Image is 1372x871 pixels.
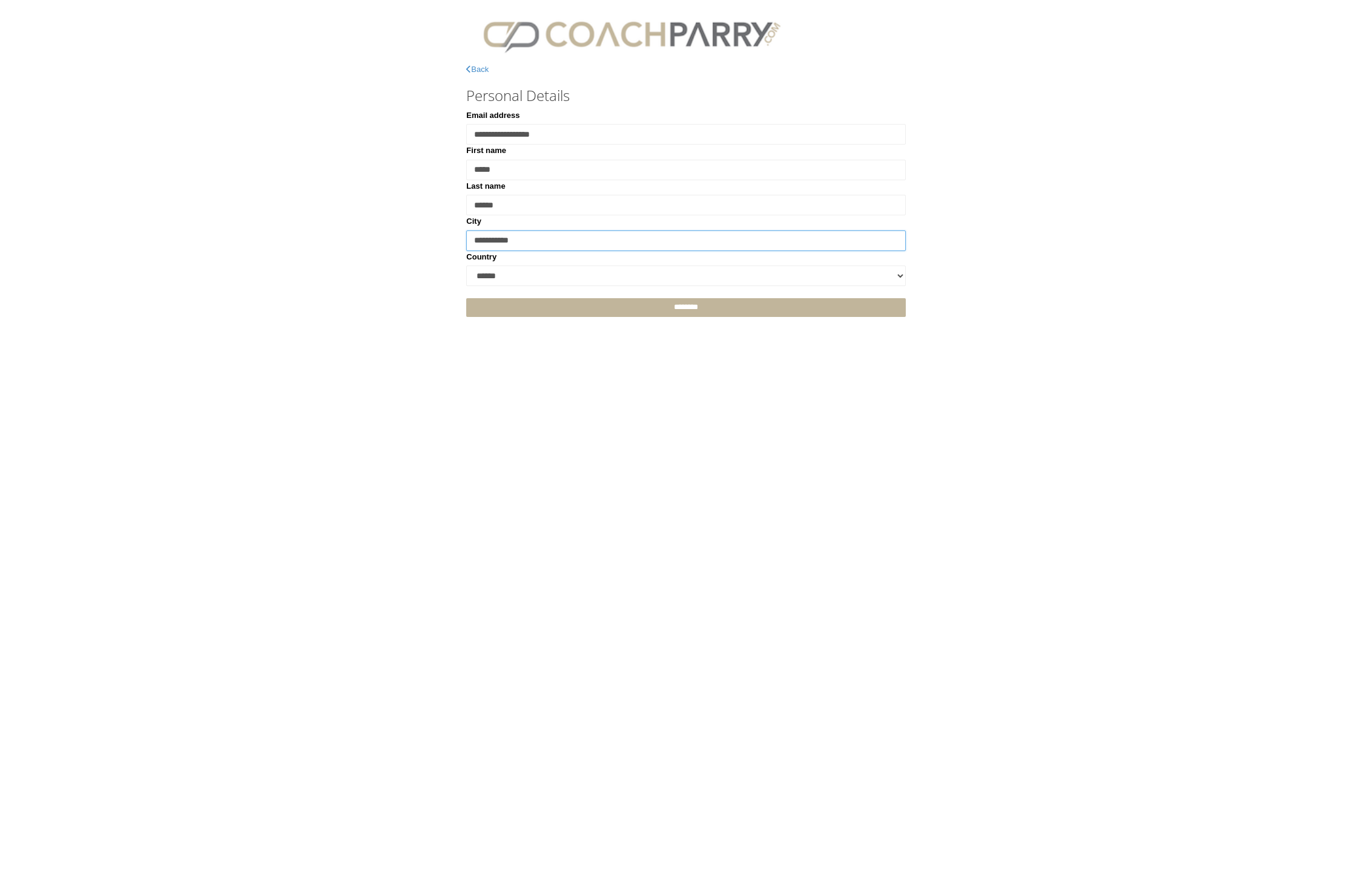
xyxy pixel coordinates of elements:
a: Back [466,65,489,74]
label: City [466,215,481,227]
img: CPlogo.png [466,12,797,57]
label: Email address [466,109,519,122]
h3: Personal Details [466,88,905,103]
label: First name [466,145,506,157]
label: Country [466,251,496,263]
label: Last name [466,180,505,192]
